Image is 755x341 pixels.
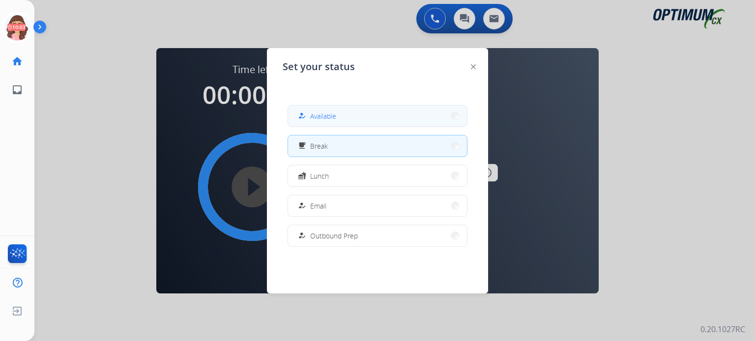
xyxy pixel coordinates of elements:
[700,323,745,335] p: 0.20.1027RC
[298,232,306,240] mat-icon: how_to_reg
[298,202,306,210] mat-icon: how_to_reg
[11,84,23,96] mat-icon: inbox
[288,195,467,216] button: Email
[298,172,306,180] mat-icon: fastfood
[288,135,467,157] button: Break
[310,201,326,211] span: Email
[283,60,355,74] span: Set your status
[310,111,336,121] span: Available
[288,105,467,127] button: Available
[298,142,306,150] mat-icon: free_breakfast
[471,64,476,69] img: close-button
[288,165,467,186] button: Lunch
[11,55,23,67] mat-icon: home
[298,112,306,120] mat-icon: how_to_reg
[310,231,358,241] span: Outbound Prep
[310,141,328,151] span: Break
[288,225,467,246] button: Outbound Prep
[310,171,329,181] span: Lunch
